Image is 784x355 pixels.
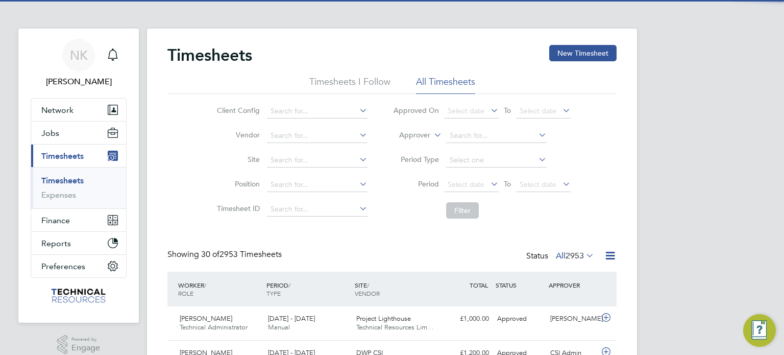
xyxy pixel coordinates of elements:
span: Reports [41,239,71,248]
span: Select date [448,180,484,189]
div: Approved [493,311,546,327]
div: Showing [167,249,284,260]
input: Search for... [446,129,547,143]
div: [PERSON_NAME] [546,311,599,327]
a: NK[PERSON_NAME] [31,39,127,88]
span: Technical Resources Lim… [356,323,434,332]
span: Manual [268,323,290,332]
button: Preferences [31,255,126,277]
span: Select date [520,180,556,189]
button: Reports [31,232,126,254]
label: Approver [384,130,430,140]
span: Jobs [41,128,59,138]
button: New Timesheet [549,45,617,61]
button: Engage Resource Center [743,314,776,347]
a: Go to home page [31,288,127,304]
a: Powered byEngage [57,335,101,354]
button: Timesheets [31,145,126,167]
span: ROLE [178,289,193,297]
span: Network [41,105,73,115]
div: APPROVER [546,276,599,294]
button: Filter [446,202,479,219]
label: Client Config [214,106,260,115]
span: / [288,281,290,289]
span: Project Lighthouse [356,314,411,323]
input: Search for... [267,178,367,192]
input: Search for... [267,129,367,143]
div: STATUS [493,276,546,294]
span: 30 of [201,249,219,259]
span: 2953 Timesheets [201,249,282,259]
span: TOTAL [470,281,488,289]
button: Network [31,99,126,121]
span: [PERSON_NAME] [180,314,232,323]
label: Timesheet ID [214,204,260,213]
span: To [501,177,514,191]
input: Search for... [267,153,367,168]
span: Timesheets [41,151,84,161]
button: Jobs [31,122,126,144]
button: Finance [31,209,126,231]
img: technicalresources-logo-retina.png [50,288,108,304]
span: Finance [41,216,70,225]
span: TYPE [266,289,281,297]
span: VENDOR [355,289,380,297]
span: Preferences [41,262,85,271]
span: 2953 [566,251,584,261]
h2: Timesheets [167,45,252,65]
label: Approved On [393,106,439,115]
span: To [501,104,514,117]
label: Site [214,155,260,164]
span: Engage [71,344,100,352]
span: / [204,281,206,289]
input: Search for... [267,202,367,217]
span: Powered by [71,335,100,344]
a: Timesheets [41,176,84,185]
span: Nicola Kelly [31,76,127,88]
div: PERIOD [264,276,352,302]
label: Period Type [393,155,439,164]
input: Select one [446,153,547,168]
label: Period [393,179,439,188]
a: Expenses [41,190,76,200]
li: Timesheets I Follow [309,76,390,94]
label: Position [214,179,260,188]
div: WORKER [176,276,264,302]
input: Search for... [267,104,367,119]
label: All [556,251,594,261]
nav: Main navigation [18,29,139,323]
span: Technical Administrator [180,323,248,332]
label: Vendor [214,130,260,139]
li: All Timesheets [416,76,475,94]
span: [DATE] - [DATE] [268,314,315,323]
span: / [367,281,369,289]
div: Timesheets [31,167,126,208]
div: SITE [352,276,440,302]
span: Select date [520,106,556,115]
div: £1,000.00 [440,311,493,327]
div: Status [526,249,596,264]
span: Select date [448,106,484,115]
span: NK [70,49,88,62]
